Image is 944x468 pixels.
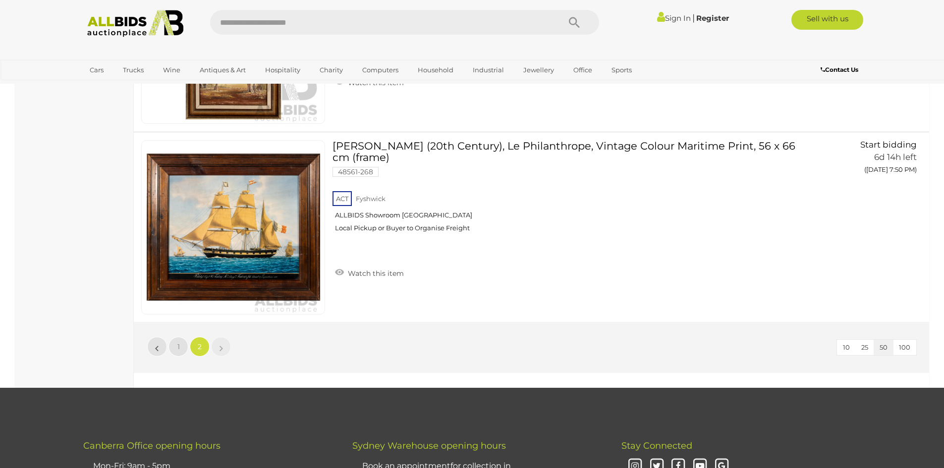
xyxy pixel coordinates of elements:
[692,12,695,23] span: |
[345,269,404,278] span: Watch this item
[860,140,917,150] span: Start bidding
[147,141,320,314] img: 48561-268a.jpg
[198,342,202,351] span: 2
[517,62,560,78] a: Jewellery
[567,62,599,78] a: Office
[352,440,506,451] span: Sydney Warehouse opening hours
[333,265,406,280] a: Watch this item
[157,62,187,78] a: Wine
[411,62,460,78] a: Household
[313,62,349,78] a: Charity
[340,140,789,240] a: [PERSON_NAME] (20th Century), Le Philanthrope, Vintage Colour Maritime Print, 56 x 66 cm (frame) ...
[193,62,252,78] a: Antiques & Art
[605,62,638,78] a: Sports
[466,62,510,78] a: Industrial
[82,10,189,37] img: Allbids.com.au
[855,340,874,355] button: 25
[83,78,167,95] a: [GEOGRAPHIC_DATA]
[696,13,729,23] a: Register
[177,342,180,351] span: 1
[657,13,691,23] a: Sign In
[899,343,910,351] span: 100
[791,10,863,30] a: Sell with us
[837,340,856,355] button: 10
[843,343,850,351] span: 10
[211,337,231,357] a: »
[821,64,861,75] a: Contact Us
[356,62,405,78] a: Computers
[168,337,188,357] a: 1
[880,343,888,351] span: 50
[893,340,916,355] button: 100
[190,337,210,357] a: 2
[550,10,599,35] button: Search
[804,140,919,179] a: Start bidding 6d 14h left ([DATE] 7:50 PM)
[259,62,307,78] a: Hospitality
[345,78,404,87] span: Watch this item
[83,62,110,78] a: Cars
[147,337,167,357] a: «
[83,440,221,451] span: Canberra Office opening hours
[621,440,692,451] span: Stay Connected
[874,340,893,355] button: 50
[821,66,858,73] b: Contact Us
[861,343,868,351] span: 25
[116,62,150,78] a: Trucks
